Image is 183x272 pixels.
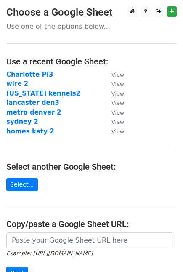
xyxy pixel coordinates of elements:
[111,100,124,106] small: View
[6,232,172,248] input: Paste your Google Sheet URL here
[103,71,124,78] a: View
[6,219,177,229] h4: Copy/paste a Google Sheet URL:
[111,128,124,135] small: View
[103,90,124,97] a: View
[103,118,124,125] a: View
[111,109,124,116] small: View
[6,71,53,78] a: Charlotte PI3
[103,109,124,116] a: View
[111,91,124,97] small: View
[6,80,28,88] a: wire 2
[111,81,124,87] small: View
[6,90,80,97] a: [US_STATE] kennels2
[6,178,38,191] a: Select...
[103,128,124,135] a: View
[6,22,177,31] p: Use one of the options below...
[6,250,93,256] small: Example: [URL][DOMAIN_NAME]
[6,99,59,107] a: lancaster den3
[6,56,177,67] h4: Use a recent Google Sheet:
[6,109,61,116] a: metro denver 2
[111,72,124,78] small: View
[6,128,54,135] a: homes katy 2
[6,6,177,19] h3: Choose a Google Sheet
[103,99,124,107] a: View
[6,162,177,172] h4: Select another Google Sheet:
[6,118,38,125] a: sydney 2
[103,80,124,88] a: View
[111,119,124,125] small: View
